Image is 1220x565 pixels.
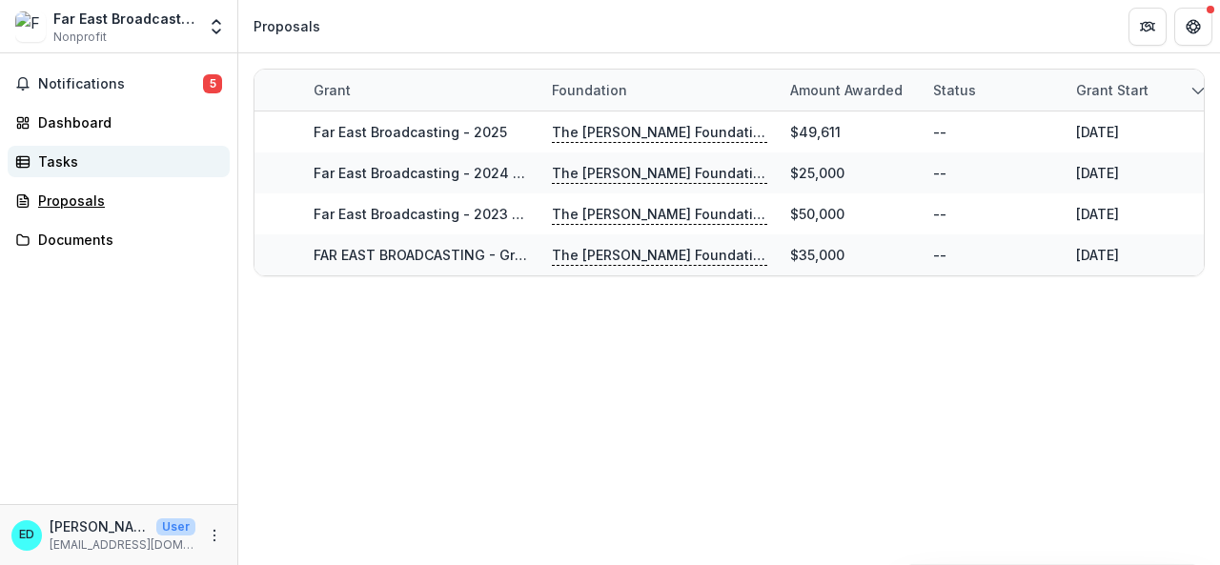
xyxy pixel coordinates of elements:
div: Foundation [540,80,639,100]
div: -- [933,163,946,183]
div: -- [933,245,946,265]
p: The [PERSON_NAME] Foundation [552,245,767,266]
p: The [PERSON_NAME] Foundation [552,163,767,184]
p: User [156,518,195,535]
div: $49,611 [790,122,841,142]
button: More [203,524,226,547]
div: Grant [302,70,540,111]
a: Proposals [8,185,230,216]
div: Far East Broadcasting [53,9,195,29]
div: [DATE] [1076,204,1119,224]
div: Tasks [38,151,214,172]
div: [DATE] [1076,122,1119,142]
div: $35,000 [790,245,844,265]
div: $25,000 [790,163,844,183]
div: Grant start [1065,70,1208,111]
div: Documents [38,230,214,250]
div: Amount awarded [779,80,914,100]
div: Grant [302,80,362,100]
div: [DATE] [1076,245,1119,265]
p: [EMAIL_ADDRESS][DOMAIN_NAME] [50,536,195,554]
div: Proposals [38,191,214,211]
div: Amount awarded [779,70,922,111]
a: FAR EAST BROADCASTING - Grant - [DATE] [314,247,594,263]
a: Documents [8,224,230,255]
span: Nonprofit [53,29,107,46]
button: Notifications5 [8,69,230,99]
nav: breadcrumb [246,12,328,40]
div: Foundation [540,70,779,111]
button: Partners [1128,8,1167,46]
a: Tasks [8,146,230,177]
div: $50,000 [790,204,844,224]
div: -- [933,122,946,142]
img: Far East Broadcasting [15,11,46,42]
p: The [PERSON_NAME] Foundation [552,122,767,143]
a: Far East Broadcasting - 2023 - The [PERSON_NAME] Foundation Grant Proposal Application [314,206,924,222]
div: Status [922,70,1065,111]
button: Get Help [1174,8,1212,46]
span: Notifications [38,76,203,92]
a: Far East Broadcasting - 2025 [314,124,507,140]
svg: sorted descending [1190,83,1206,98]
a: Far East Broadcasting - 2024 - The [PERSON_NAME] Foundation Grant Proposal Application [314,165,925,181]
div: Grant start [1065,80,1160,100]
div: Proposals [254,16,320,36]
p: The [PERSON_NAME] Foundation [552,204,767,225]
span: 5 [203,74,222,93]
div: Status [922,80,987,100]
div: [DATE] [1076,163,1119,183]
p: [PERSON_NAME] [50,516,149,536]
button: Open entity switcher [203,8,230,46]
a: Dashboard [8,107,230,138]
div: Esther Dixon [19,529,34,541]
div: -- [933,204,946,224]
div: Dashboard [38,112,214,132]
